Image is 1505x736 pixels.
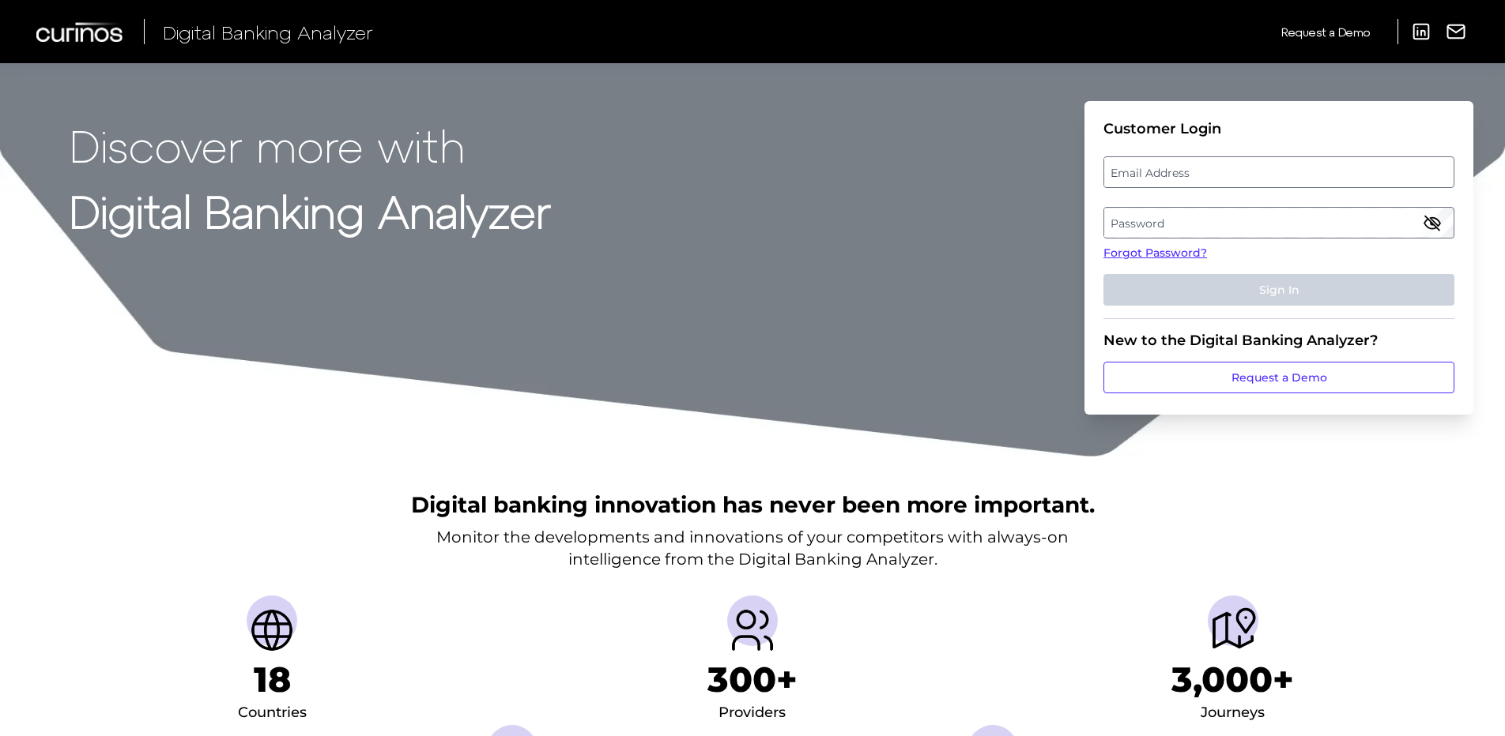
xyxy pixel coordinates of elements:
[1281,25,1370,39] span: Request a Demo
[1171,659,1294,700] h1: 3,000+
[70,120,551,170] p: Discover more with
[411,490,1095,520] h2: Digital banking innovation has never been more important.
[1104,158,1453,186] label: Email Address
[1103,245,1454,261] a: Forgot Password?
[436,526,1069,570] p: Monitor the developments and innovations of your competitors with always-on intelligence from the...
[163,21,373,43] span: Digital Banking Analyzer
[727,605,778,655] img: Providers
[719,700,786,726] div: Providers
[707,659,798,700] h1: 300+
[70,184,551,237] strong: Digital Banking Analyzer
[1103,120,1454,137] div: Customer Login
[36,22,125,42] img: Curinos
[1281,19,1370,45] a: Request a Demo
[1103,362,1454,393] a: Request a Demo
[254,659,291,700] h1: 18
[247,605,297,655] img: Countries
[1208,605,1258,655] img: Journeys
[1103,274,1454,306] button: Sign In
[1201,700,1265,726] div: Journeys
[1104,208,1453,237] label: Password
[238,700,307,726] div: Countries
[1103,332,1454,349] div: New to the Digital Banking Analyzer?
